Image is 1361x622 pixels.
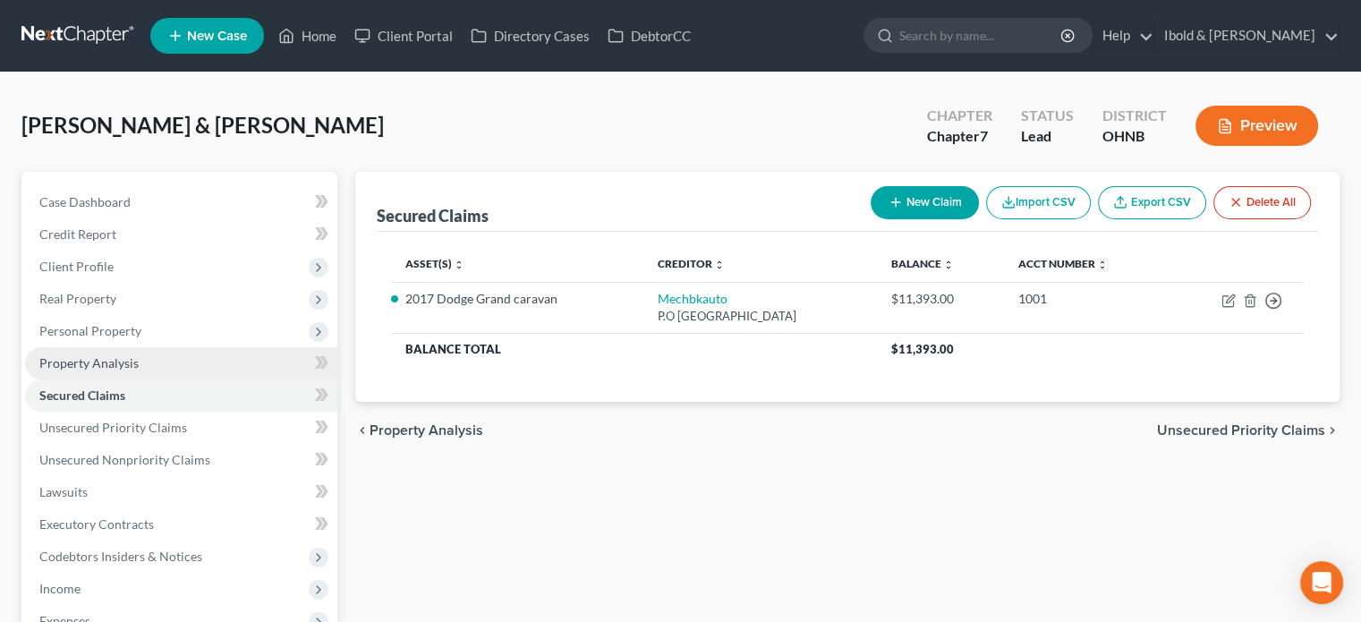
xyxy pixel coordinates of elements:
[599,20,700,52] a: DebtorCC
[39,420,187,435] span: Unsecured Priority Claims
[355,423,483,438] button: chevron_left Property Analysis
[1098,186,1206,219] a: Export CSV
[25,347,337,379] a: Property Analysis
[980,127,988,144] span: 7
[377,205,489,226] div: Secured Claims
[1093,20,1153,52] a: Help
[1155,20,1339,52] a: Ibold & [PERSON_NAME]
[370,423,483,438] span: Property Analysis
[355,423,370,438] i: chevron_left
[391,333,877,365] th: Balance Total
[899,19,1063,52] input: Search by name...
[39,259,114,274] span: Client Profile
[1102,126,1167,147] div: OHNB
[39,549,202,564] span: Codebtors Insiders & Notices
[405,257,464,270] a: Asset(s) unfold_more
[39,516,154,532] span: Executory Contracts
[39,581,81,596] span: Income
[39,355,139,371] span: Property Analysis
[891,257,954,270] a: Balance unfold_more
[891,290,990,308] div: $11,393.00
[21,112,384,138] span: [PERSON_NAME] & [PERSON_NAME]
[891,342,954,356] span: $11,393.00
[1157,423,1325,438] span: Unsecured Priority Claims
[943,260,954,270] i: unfold_more
[454,260,464,270] i: unfold_more
[714,260,725,270] i: unfold_more
[1102,106,1167,126] div: District
[871,186,979,219] button: New Claim
[25,379,337,412] a: Secured Claims
[1300,561,1343,604] div: Open Intercom Messenger
[25,476,337,508] a: Lawsuits
[1018,257,1108,270] a: Acct Number unfold_more
[39,452,210,467] span: Unsecured Nonpriority Claims
[187,30,247,43] span: New Case
[462,20,599,52] a: Directory Cases
[345,20,462,52] a: Client Portal
[25,444,337,476] a: Unsecured Nonpriority Claims
[1021,126,1074,147] div: Lead
[269,20,345,52] a: Home
[39,484,88,499] span: Lawsuits
[39,194,131,209] span: Case Dashboard
[658,308,863,325] div: P.O [GEOGRAPHIC_DATA]
[39,323,141,338] span: Personal Property
[1325,423,1340,438] i: chevron_right
[658,291,727,306] a: Mechbkauto
[25,508,337,541] a: Executory Contracts
[986,186,1091,219] button: Import CSV
[405,290,629,308] li: 2017 Dodge Grand caravan
[1213,186,1311,219] button: Delete All
[1157,423,1340,438] button: Unsecured Priority Claims chevron_right
[1018,290,1154,308] div: 1001
[927,106,992,126] div: Chapter
[927,126,992,147] div: Chapter
[39,388,125,403] span: Secured Claims
[39,291,116,306] span: Real Property
[25,412,337,444] a: Unsecured Priority Claims
[39,226,116,242] span: Credit Report
[1195,106,1318,146] button: Preview
[658,257,725,270] a: Creditor unfold_more
[25,186,337,218] a: Case Dashboard
[1097,260,1108,270] i: unfold_more
[25,218,337,251] a: Credit Report
[1021,106,1074,126] div: Status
